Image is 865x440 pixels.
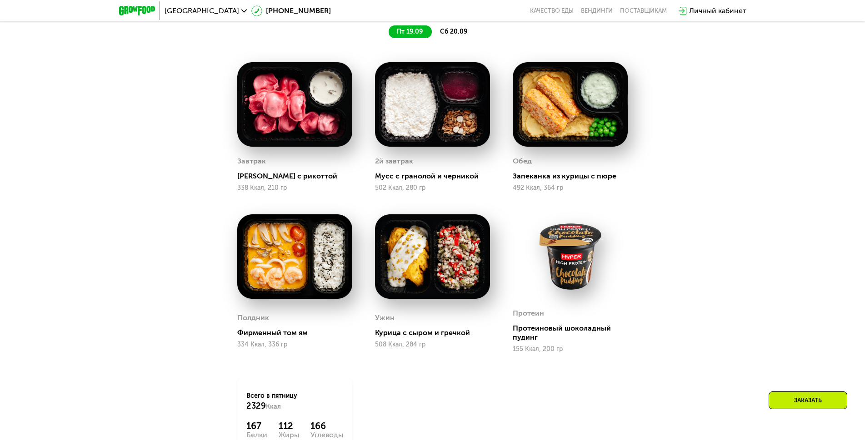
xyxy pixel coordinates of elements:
[375,328,497,337] div: Курица с сыром и гречкой
[310,420,343,431] div: 166
[279,420,299,431] div: 112
[513,184,628,192] div: 492 Ккал, 364 гр
[279,431,299,439] div: Жиры
[513,346,628,353] div: 155 Ккал, 200 гр
[246,401,266,411] span: 2329
[375,184,490,192] div: 502 Ккал, 280 гр
[246,431,267,439] div: Белки
[266,403,281,410] span: Ккал
[237,172,360,181] div: [PERSON_NAME] с рикоттой
[237,184,352,192] div: 338 Ккал, 210 гр
[237,328,360,337] div: Фирменный том ям
[246,391,343,411] div: Всего в пятницу
[165,7,239,15] span: [GEOGRAPHIC_DATA]
[251,5,331,16] a: [PHONE_NUMBER]
[375,311,395,325] div: Ужин
[310,431,343,439] div: Углеводы
[689,5,746,16] div: Личный кабинет
[375,172,497,181] div: Мусс с гранолой и черникой
[237,154,266,168] div: Завтрак
[530,7,574,15] a: Качество еды
[769,391,847,409] div: Заказать
[237,341,352,348] div: 334 Ккал, 336 гр
[397,28,423,35] span: пт 19.09
[513,172,635,181] div: Запеканка из курицы с пюре
[440,28,467,35] span: сб 20.09
[246,420,267,431] div: 167
[375,341,490,348] div: 508 Ккал, 284 гр
[513,324,635,342] div: Протеиновый шоколадный пудинг
[375,154,413,168] div: 2й завтрак
[513,154,532,168] div: Обед
[620,7,667,15] div: поставщикам
[581,7,613,15] a: Вендинги
[237,311,269,325] div: Полдник
[513,307,544,320] div: Протеин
